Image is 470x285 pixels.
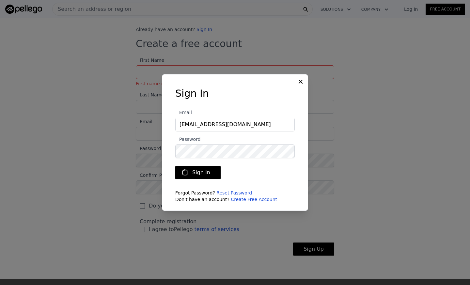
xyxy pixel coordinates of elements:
h3: Sign In [175,88,295,99]
a: Create Free Account [231,197,277,202]
span: Email [175,110,192,115]
input: Email [175,118,295,131]
input: Password [175,144,295,158]
a: Reset Password [216,190,252,195]
span: Password [175,137,200,142]
div: Forgot Password? Don't have an account? [175,190,295,203]
button: Sign In [175,166,221,179]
